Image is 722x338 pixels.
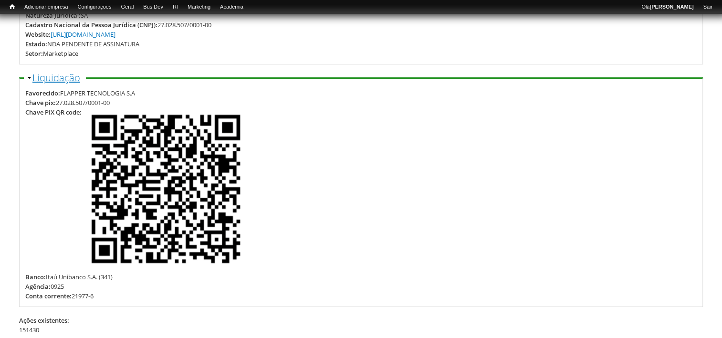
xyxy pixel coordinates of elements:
a: Marketing [183,2,215,12]
div: Marketplace [43,49,78,58]
div: Favorecido: [25,88,60,98]
a: Configurações [73,2,116,12]
div: Conta corrente: [25,291,72,301]
a: Liquidação [32,71,80,84]
strong: [PERSON_NAME] [649,4,693,10]
a: Academia [215,2,248,12]
div: Cadastro Nacional da Pessoa Jurídica (CNPJ): [25,20,157,30]
a: Geral [116,2,138,12]
div: 27.028.507/0001-00 [157,20,211,30]
div: Setor: [25,49,43,58]
a: Sair [698,2,717,12]
a: Adicionar empresa [20,2,73,12]
div: 0925 [51,282,64,291]
a: [URL][DOMAIN_NAME] [51,30,115,39]
div: Website: [25,30,51,39]
div: 151430 [19,325,703,335]
div: Banco: [25,272,46,282]
div: Estado: [25,39,47,49]
a: Início [5,2,20,11]
div: Ações existentes: [19,316,703,325]
a: Olá[PERSON_NAME] [637,2,698,12]
div: FLAPPER TECNOLOGIA S.A [60,88,135,98]
div: 21977-6 [72,291,94,301]
div: Natureza Jurídica : [25,11,81,20]
div: Itaú Unibanco S.A. (341) [46,272,113,282]
div: Agência: [25,282,51,291]
a: Bus Dev [138,2,168,12]
div: Chave PIX QR code: [25,107,82,117]
a: RI [168,2,183,12]
div: NDA PENDENTE DE ASSINATURA [47,39,139,49]
div: Chave pix: [25,98,56,107]
div: 27.028.507/0001-00 [56,98,110,107]
span: Início [10,3,15,10]
div: SA [81,11,88,20]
